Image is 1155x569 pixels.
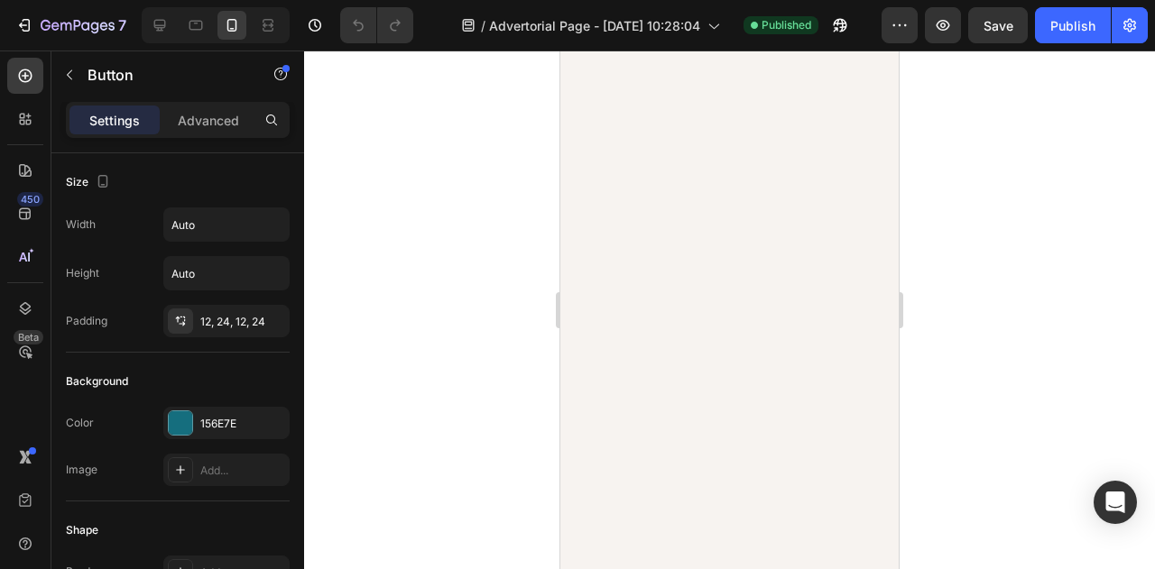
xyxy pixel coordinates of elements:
div: Open Intercom Messenger [1094,481,1137,524]
div: Image [66,462,97,478]
button: Publish [1035,7,1111,43]
p: 7 [118,14,126,36]
div: Publish [1050,16,1095,35]
div: Add... [200,463,285,479]
input: Auto [164,257,289,289]
button: 7 [7,7,134,43]
div: Color [66,415,94,431]
p: Button [88,64,241,86]
p: Settings [89,111,140,130]
div: Height [66,265,99,281]
div: Background [66,373,128,390]
iframe: Design area [560,50,899,569]
span: / [481,16,485,35]
div: 156E7E [200,416,285,432]
div: Size [66,170,114,195]
div: Padding [66,313,107,329]
button: Save [968,7,1028,43]
span: Save [984,18,1013,33]
span: Published [762,17,811,33]
div: Width [66,216,96,233]
div: Undo/Redo [340,7,413,43]
div: Beta [14,330,43,344]
p: Advanced [178,111,239,130]
div: Shape [66,522,98,538]
div: 450 [17,192,43,206]
input: Auto [164,208,289,241]
div: 12, 24, 12, 24 [200,314,285,330]
span: Advertorial Page - [DATE] 10:28:04 [489,16,700,35]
